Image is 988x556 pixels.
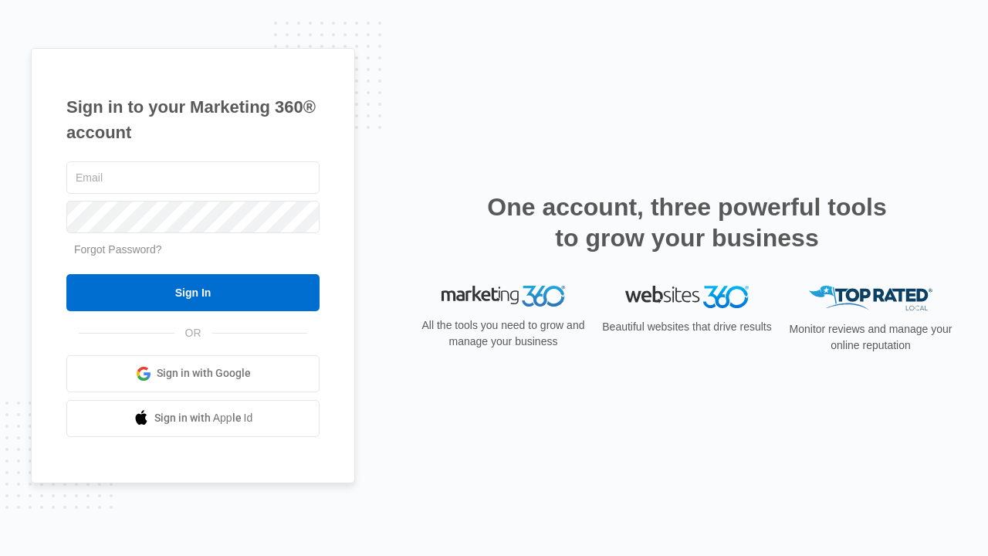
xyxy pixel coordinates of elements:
[66,355,320,392] a: Sign in with Google
[74,243,162,256] a: Forgot Password?
[66,400,320,437] a: Sign in with Apple Id
[784,321,957,354] p: Monitor reviews and manage your online reputation
[442,286,565,307] img: Marketing 360
[174,325,212,341] span: OR
[66,161,320,194] input: Email
[809,286,932,311] img: Top Rated Local
[157,365,251,381] span: Sign in with Google
[66,274,320,311] input: Sign In
[417,317,590,350] p: All the tools you need to grow and manage your business
[66,94,320,145] h1: Sign in to your Marketing 360® account
[482,192,892,253] h2: One account, three powerful tools to grow your business
[625,286,749,308] img: Websites 360
[154,410,253,426] span: Sign in with Apple Id
[601,319,773,335] p: Beautiful websites that drive results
